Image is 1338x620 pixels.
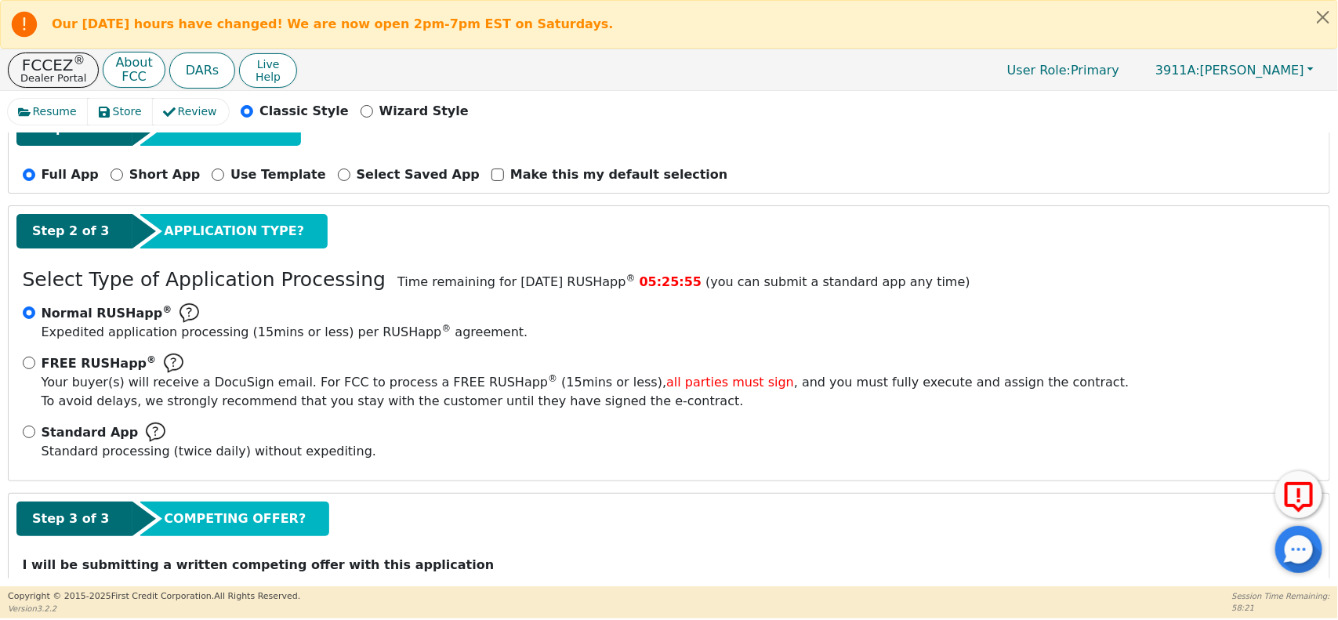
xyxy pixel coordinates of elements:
[42,423,139,442] span: Standard App
[1309,1,1337,33] button: Close alert
[441,323,451,334] sup: ®
[164,509,306,528] span: COMPETING OFFER?
[103,52,165,89] button: AboutFCC
[8,53,99,88] button: FCCEZ®Dealer Portal
[1007,63,1071,78] span: User Role :
[259,102,349,121] p: Classic Style
[178,103,217,120] span: Review
[8,590,300,604] p: Copyright © 2015- 2025 First Credit Corporation.
[23,556,1316,575] p: I will be submitting a written competing offer with this application
[32,222,109,241] span: Step 2 of 3
[626,273,636,284] sup: ®
[33,103,77,120] span: Resume
[20,57,86,73] p: FCCEZ
[20,73,86,83] p: Dealer Portal
[230,165,325,184] p: Use Template
[164,222,304,241] span: APPLICATION TYPE?
[256,71,281,83] span: Help
[42,356,157,371] span: FREE RUSHapp
[1275,471,1322,518] button: Report Error to FCC
[705,274,970,289] span: (you can submit a standard app any time)
[239,53,297,88] button: LiveHelp
[74,53,85,67] sup: ®
[1155,63,1304,78] span: [PERSON_NAME]
[146,422,165,442] img: Help Bubble
[214,591,300,601] span: All Rights Reserved.
[992,55,1135,85] a: User Role:Primary
[147,354,156,365] sup: ®
[256,58,281,71] span: Live
[8,603,300,615] p: Version 3.2.2
[640,274,702,289] span: 05:25:55
[153,99,229,125] button: Review
[8,99,89,125] button: Resume
[115,71,152,83] p: FCC
[32,509,109,528] span: Step 3 of 3
[42,325,528,339] span: Expedited application processing ( 15 mins or less) per RUSHapp agreement.
[379,102,469,121] p: Wizard Style
[115,56,152,69] p: About
[397,274,636,289] span: Time remaining for [DATE] RUSHapp
[42,165,99,184] p: Full App
[1232,590,1330,602] p: Session Time Remaining:
[1155,63,1200,78] span: 3911A:
[52,16,614,31] b: Our [DATE] hours have changed! We are now open 2pm-7pm EST on Saturdays.
[1232,602,1330,614] p: 58:21
[666,375,794,390] span: all parties must sign
[162,304,172,315] sup: ®
[164,354,183,373] img: Help Bubble
[992,55,1135,85] p: Primary
[129,165,200,184] p: Short App
[169,53,235,89] button: DARs
[510,165,728,184] p: Make this my default selection
[42,375,1130,390] span: Your buyer(s) will receive a DocuSign email. For FCC to process a FREE RUSHapp ( 15 mins or less)...
[357,165,480,184] p: Select Saved App
[42,373,1130,411] span: To avoid delays, we strongly recommend that you stay with the customer until they have signed the...
[1139,58,1330,82] button: 3911A:[PERSON_NAME]
[88,99,154,125] button: Store
[42,444,377,459] span: Standard processing (twice daily) without expediting.
[113,103,142,120] span: Store
[23,268,386,292] h3: Select Type of Application Processing
[548,373,557,384] sup: ®
[179,303,199,323] img: Help Bubble
[42,306,172,321] span: Normal RUSHapp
